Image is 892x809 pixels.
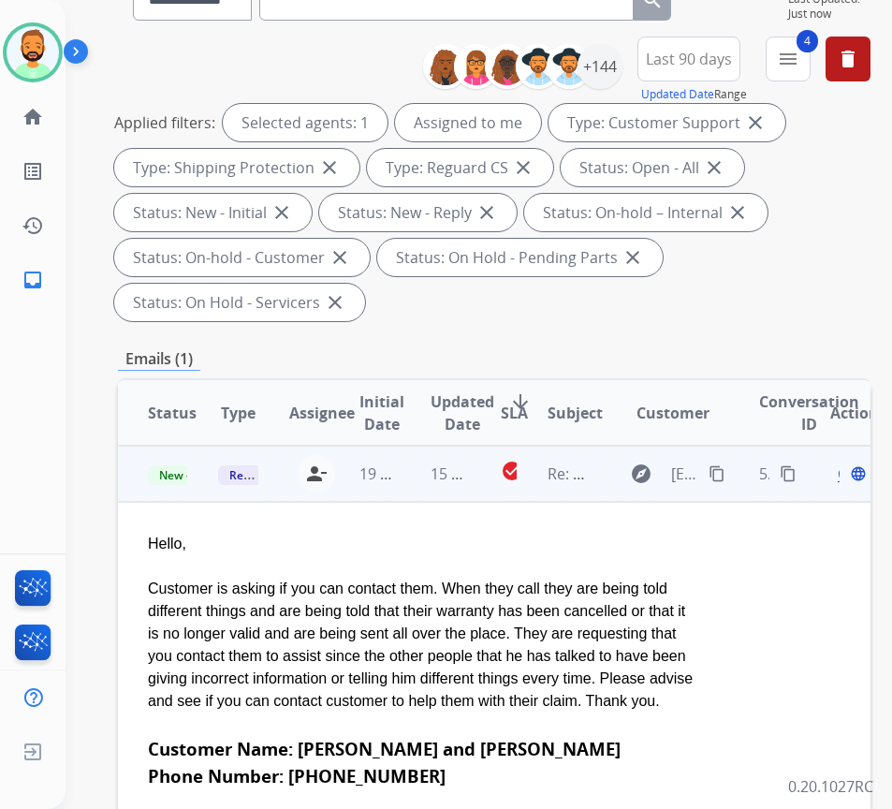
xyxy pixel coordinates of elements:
[838,463,876,485] span: Open
[148,578,699,713] div: Customer is asking if you can contact them. When they call they are being told different things a...
[431,463,523,484] span: 15 hours ago
[501,460,523,482] mat-icon: check_circle
[22,160,44,183] mat-icon: list_alt
[22,214,44,237] mat-icon: history
[671,463,699,485] span: [EMAIL_ADDRESS][DOMAIN_NAME]
[709,465,725,482] mat-icon: content_copy
[641,86,747,102] span: Range
[621,246,644,269] mat-icon: close
[118,347,200,371] p: Emails (1)
[850,465,867,482] mat-icon: language
[395,104,541,141] div: Assigned to me
[524,194,768,231] div: Status: On-hold – Internal
[766,37,811,81] button: 4
[148,764,446,787] b: Phone Number: [PHONE_NUMBER]
[218,465,303,485] span: Reguard CS
[777,48,799,70] mat-icon: menu
[548,402,603,424] span: Subject
[367,149,553,186] div: Type: Reguard CS
[148,402,197,424] span: Status
[637,37,740,81] button: Last 90 days
[114,194,312,231] div: Status: New - Initial
[114,149,359,186] div: Type: Shipping Protection
[431,390,494,435] span: Updated Date
[221,402,256,424] span: Type
[501,402,528,424] span: SLA
[837,48,859,70] mat-icon: delete
[788,7,870,22] span: Just now
[22,269,44,291] mat-icon: inbox
[148,533,699,555] div: Hello,
[646,55,732,63] span: Last 90 days
[148,737,621,760] b: Customer Name: [PERSON_NAME] and [PERSON_NAME]
[561,149,744,186] div: Status: Open - All
[703,156,725,179] mat-icon: close
[359,463,452,484] span: 19 hours ago
[475,201,498,224] mat-icon: close
[377,239,663,276] div: Status: On Hold - Pending Parts
[759,390,859,435] span: Conversation ID
[512,156,534,179] mat-icon: close
[359,390,404,435] span: Initial Date
[7,26,59,79] img: avatar
[114,111,215,134] p: Applied filters:
[630,463,652,485] mat-icon: explore
[726,201,749,224] mat-icon: close
[305,463,328,485] mat-icon: person_remove
[22,106,44,128] mat-icon: home
[797,30,818,52] span: 4
[548,104,785,141] div: Type: Customer Support
[641,87,714,102] button: Updated Date
[223,104,388,141] div: Selected agents: 1
[329,246,351,269] mat-icon: close
[114,239,370,276] div: Status: On-hold - Customer
[148,465,233,485] span: New - Reply
[578,44,622,89] div: +144
[289,402,355,424] span: Assignee
[509,390,532,413] mat-icon: arrow_downward
[780,465,797,482] mat-icon: content_copy
[636,402,709,424] span: Customer
[324,291,346,314] mat-icon: close
[271,201,293,224] mat-icon: close
[318,156,341,179] mat-icon: close
[319,194,517,231] div: Status: New - Reply
[800,380,870,446] th: Action
[788,775,873,798] p: 0.20.1027RC
[744,111,767,134] mat-icon: close
[114,284,365,321] div: Status: On Hold - Servicers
